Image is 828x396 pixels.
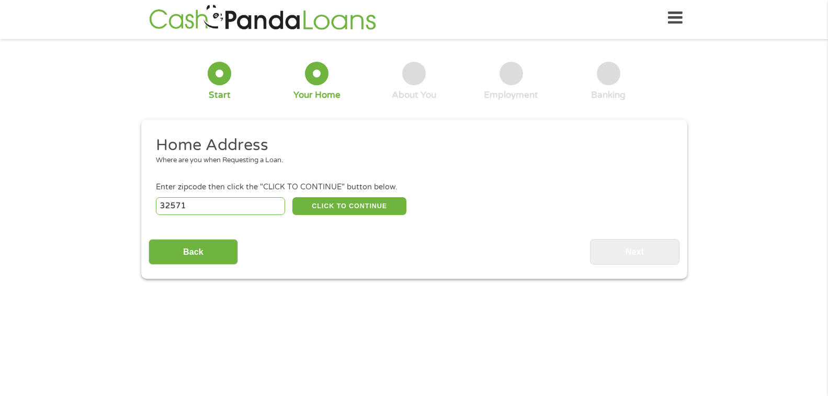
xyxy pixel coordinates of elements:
input: Next [590,239,679,265]
div: Where are you when Requesting a Loan. [156,155,664,166]
div: Employment [484,89,538,101]
input: Enter Zipcode (e.g 01510) [156,197,285,215]
div: Your Home [293,89,341,101]
div: About You [392,89,436,101]
button: CLICK TO CONTINUE [292,197,406,215]
div: Banking [591,89,626,101]
div: Start [209,89,231,101]
h2: Home Address [156,135,664,156]
div: Enter zipcode then click the "CLICK TO CONTINUE" button below. [156,182,672,193]
input: Back [149,239,238,265]
img: GetLoanNow Logo [146,3,379,33]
